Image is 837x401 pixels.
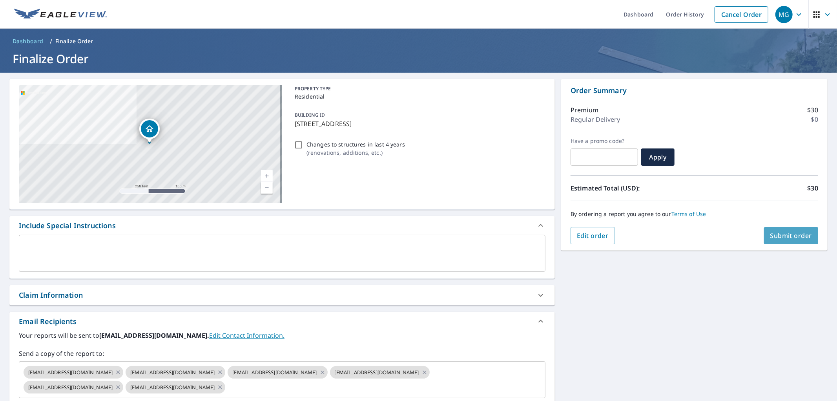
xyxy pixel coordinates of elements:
[571,211,818,218] p: By ordering a report you agree to our
[671,210,706,218] a: Terms of Use
[24,384,117,391] span: [EMAIL_ADDRESS][DOMAIN_NAME]
[13,37,44,45] span: Dashboard
[139,119,160,143] div: Dropped pin, building 1, Residential property, 11247 NW 68th Pl Parkland, FL 33076
[19,349,545,358] label: Send a copy of the report to:
[295,85,542,92] p: PROPERTY TYPE
[770,231,812,240] span: Submit order
[571,115,620,124] p: Regular Delivery
[126,381,225,394] div: [EMAIL_ADDRESS][DOMAIN_NAME]
[647,153,668,161] span: Apply
[9,35,47,48] a: Dashboard
[228,366,327,379] div: [EMAIL_ADDRESS][DOMAIN_NAME]
[330,369,424,376] span: [EMAIL_ADDRESS][DOMAIN_NAME]
[330,366,430,379] div: [EMAIL_ADDRESS][DOMAIN_NAME]
[19,316,77,327] div: Email Recipients
[808,183,818,193] p: $30
[24,369,117,376] span: [EMAIL_ADDRESS][DOMAIN_NAME]
[808,105,818,115] p: $30
[295,119,542,128] p: [STREET_ADDRESS]
[811,115,818,124] p: $0
[571,105,598,115] p: Premium
[9,312,555,331] div: Email Recipients
[261,170,273,182] a: Current Level 17, Zoom In
[126,369,219,376] span: [EMAIL_ADDRESS][DOMAIN_NAME]
[228,369,321,376] span: [EMAIL_ADDRESS][DOMAIN_NAME]
[571,85,818,96] p: Order Summary
[715,6,768,23] a: Cancel Order
[19,220,116,231] div: Include Special Instructions
[571,183,695,193] p: Estimated Total (USD):
[9,35,828,48] nav: breadcrumb
[19,331,545,340] label: Your reports will be sent to
[126,384,219,391] span: [EMAIL_ADDRESS][DOMAIN_NAME]
[55,37,93,45] p: Finalize Order
[775,6,793,23] div: MG
[577,231,609,240] span: Edit order
[24,366,123,379] div: [EMAIL_ADDRESS][DOMAIN_NAME]
[14,9,107,20] img: EV Logo
[764,227,819,244] button: Submit order
[126,366,225,379] div: [EMAIL_ADDRESS][DOMAIN_NAME]
[295,112,325,118] p: BUILDING ID
[24,381,123,394] div: [EMAIL_ADDRESS][DOMAIN_NAME]
[9,216,555,235] div: Include Special Instructions
[19,290,83,300] div: Claim Information
[99,331,209,340] b: [EMAIL_ADDRESS][DOMAIN_NAME].
[50,37,52,46] li: /
[9,285,555,305] div: Claim Information
[295,92,542,101] p: Residential
[306,148,405,157] p: ( renovations, additions, etc. )
[261,182,273,194] a: Current Level 17, Zoom Out
[571,137,638,145] label: Have a promo code?
[209,331,284,340] a: EditContactInfo
[306,140,405,148] p: Changes to structures in last 4 years
[571,227,615,244] button: Edit order
[641,148,675,166] button: Apply
[9,51,828,67] h1: Finalize Order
